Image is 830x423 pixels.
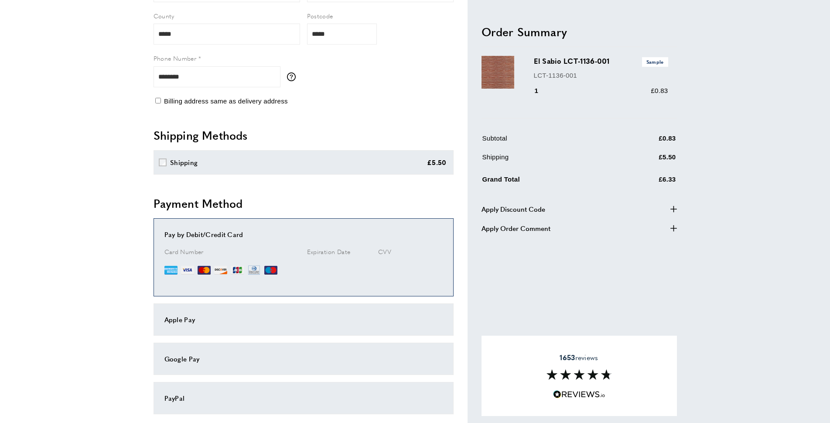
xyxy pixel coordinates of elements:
div: 1 [534,86,551,96]
span: Sample [642,57,668,66]
td: £0.83 [616,133,676,150]
h2: Payment Method [154,196,454,211]
span: Postcode [307,11,333,20]
td: Subtotal [482,133,615,150]
td: £5.50 [616,152,676,169]
span: Billing address same as delivery address [164,97,288,105]
div: Shipping [170,157,198,168]
span: Apply Discount Code [482,203,545,214]
div: Google Pay [164,354,443,364]
td: £6.33 [616,172,676,191]
span: County [154,11,174,20]
span: Card Number [164,247,204,256]
img: El Sabio LCT-1136-001 [482,56,514,89]
div: £5.50 [427,157,447,168]
img: Reviews.io 5 stars [553,390,605,399]
img: DN.webp [247,264,261,277]
h3: El Sabio LCT-1136-001 [534,56,668,66]
span: Apply Order Comment [482,223,550,233]
td: Shipping [482,152,615,169]
span: reviews [560,353,598,362]
strong: 1653 [560,352,575,362]
img: VI.webp [181,264,194,277]
input: Billing address same as delivery address [155,98,161,103]
img: JCB.webp [231,264,244,277]
p: LCT-1136-001 [534,70,668,80]
span: Expiration Date [307,247,351,256]
span: Phone Number [154,54,197,62]
img: DI.webp [214,264,227,277]
button: More information [287,72,300,81]
span: CVV [378,247,391,256]
h2: Shipping Methods [154,127,454,143]
h2: Order Summary [482,24,677,39]
img: MI.webp [264,264,277,277]
td: Grand Total [482,172,615,191]
img: AE.webp [164,264,178,277]
div: Apple Pay [164,314,443,325]
div: PayPal [164,393,443,403]
img: Reviews section [547,369,612,380]
span: £0.83 [651,87,668,94]
img: MC.webp [198,264,211,277]
div: Pay by Debit/Credit Card [164,229,443,240]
